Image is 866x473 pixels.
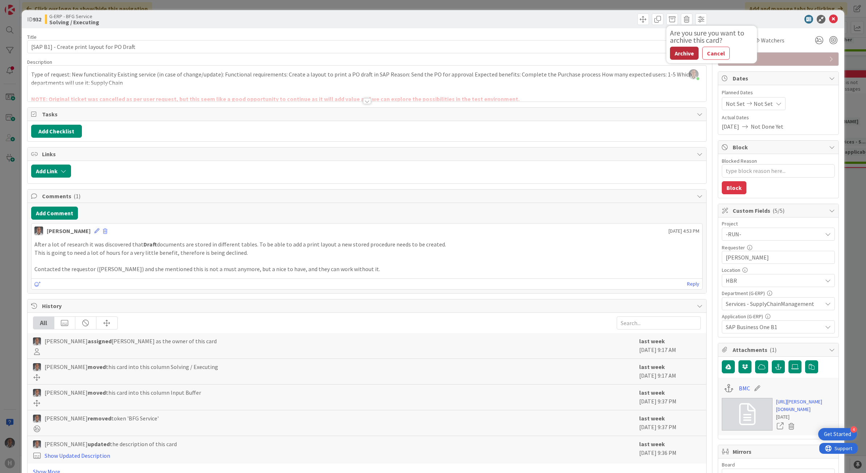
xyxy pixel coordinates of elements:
[722,267,835,273] div: Location
[639,362,701,381] div: [DATE] 9:17 AM
[688,69,699,79] img: ZpNBD4BARTTTSPmcCHrinQHkN84PXMwn.jpg
[27,40,707,53] input: type card name here...
[27,59,52,65] span: Description
[639,337,701,355] div: [DATE] 9:17 AM
[88,363,106,370] b: moved
[702,47,730,60] button: Cancel
[88,440,110,448] b: updated
[88,389,106,396] b: moved
[34,249,700,257] p: This is going to need a lot of hours for a very little benefit, therefore is being declined.
[31,125,82,138] button: Add Checklist
[45,452,110,459] a: Show Updated Description
[722,89,835,96] span: Planned Dates
[27,15,41,24] span: ID
[34,265,700,273] p: Contacted the requestor ([PERSON_NAME]) and she mentioned this is not a must anymore, but a nice ...
[733,143,825,152] span: Block
[733,206,825,215] span: Custom Fields
[726,99,745,108] span: Not Set
[15,1,33,10] span: Support
[639,440,701,460] div: [DATE] 9:36 PM
[850,426,857,433] div: 4
[639,414,701,432] div: [DATE] 9:37 PM
[722,122,739,131] span: [DATE]
[722,244,745,251] label: Requester
[42,302,694,310] span: History
[45,440,177,448] span: [PERSON_NAME] the description of this card
[88,415,111,422] b: removed
[726,229,819,239] span: -RUN-
[33,317,54,329] div: All
[722,462,735,467] span: Board
[27,34,37,40] label: Title
[88,337,112,345] b: assigned
[42,192,694,200] span: Comments
[639,363,665,370] b: last week
[47,227,91,235] div: [PERSON_NAME]
[754,99,773,108] span: Not Set
[33,440,41,448] img: PS
[33,389,41,397] img: PS
[639,337,665,345] b: last week
[42,150,694,158] span: Links
[33,337,41,345] img: PS
[733,55,825,63] span: Preset
[687,279,699,289] a: Reply
[670,29,753,44] div: Are you sure you want to archive this card?
[617,316,701,329] input: Search...
[33,16,41,23] b: 932
[776,413,835,421] div: [DATE]
[733,447,825,456] span: Mirrors
[74,192,80,200] span: ( 1 )
[33,415,41,423] img: PS
[31,165,71,178] button: Add Link
[42,110,694,119] span: Tasks
[726,323,822,331] span: SAP Business One B1
[34,227,43,235] img: PS
[739,384,750,393] a: BMC
[31,207,78,220] button: Add Comment
[824,431,851,438] div: Get Started
[639,388,701,406] div: [DATE] 9:37 PM
[761,36,784,45] span: Watchers
[143,241,157,248] strong: Draft
[722,158,757,164] label: Blocked Reason
[31,70,703,87] p: Type of request: New functionality Existing service (in case of change/update): Functional requir...
[722,221,835,226] div: Project
[726,276,822,285] span: HBR
[49,13,99,19] span: G-ERP - BFG Service
[776,422,784,431] a: Open
[33,363,41,371] img: PS
[818,428,857,440] div: Open Get Started checklist, remaining modules: 4
[639,440,665,448] b: last week
[751,122,783,131] span: Not Done Yet
[722,291,835,296] div: Department (G-ERP)
[722,314,835,319] div: Application (G-ERP)
[639,415,665,422] b: last week
[773,207,784,214] span: ( 5/5 )
[726,299,822,308] span: Services - SupplyChainManagement
[770,346,777,353] span: ( 1 )
[45,388,201,397] span: [PERSON_NAME] this card into this column Input Buffer
[722,114,835,121] span: Actual Dates
[670,47,699,60] button: Archive
[639,389,665,396] b: last week
[733,345,825,354] span: Attachments
[722,181,746,194] button: Block
[669,227,699,235] span: [DATE] 4:53 PM
[45,337,217,345] span: [PERSON_NAME] [PERSON_NAME] as the owner of this card
[776,398,835,413] a: [URL][PERSON_NAME][DOMAIN_NAME]
[45,362,218,371] span: [PERSON_NAME] this card into this column Solving / Executing
[34,240,700,249] p: After a lot of research it was discovered that documents are stored in different tables. To be ab...
[733,74,825,83] span: Dates
[49,19,99,25] b: Solving / Executing
[45,414,159,423] span: [PERSON_NAME] token 'BFG Service'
